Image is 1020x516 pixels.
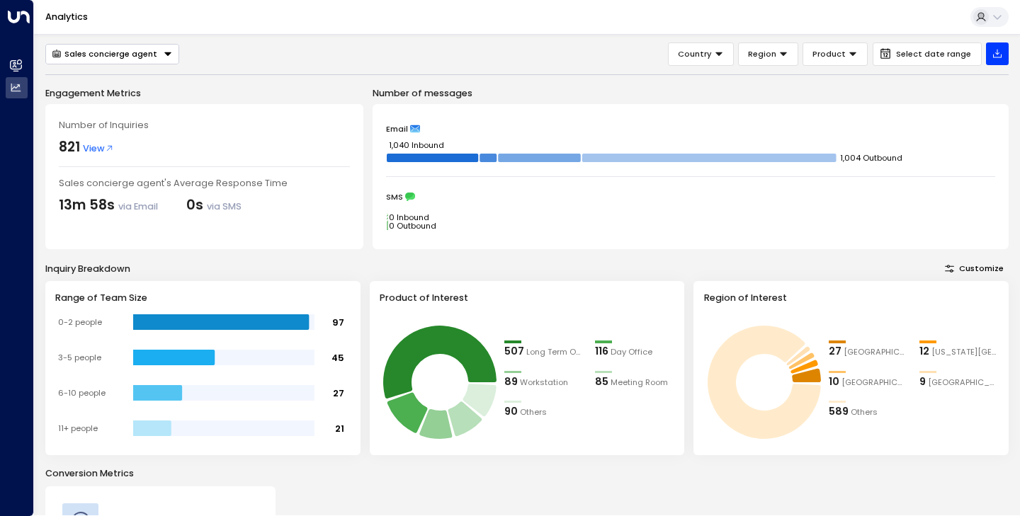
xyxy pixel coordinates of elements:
tspan: 21 [335,422,344,434]
div: 90 [504,404,518,420]
span: Others [520,406,547,418]
span: View [83,142,114,155]
tspan: 1,040 Inbound [389,139,444,151]
span: Country [678,47,712,60]
tspan: 0 Inbound [389,212,429,223]
div: 90Others [504,404,584,420]
span: Others [851,406,878,418]
div: 85 [595,374,608,390]
div: 10São Paulo [829,374,908,390]
button: Country [668,42,734,66]
span: London [844,346,908,358]
span: Long Term Office [526,346,584,358]
span: via Email [118,200,158,212]
tspan: 0 Outbound [389,220,436,231]
tspan: 0-2 people [58,316,102,328]
div: 116 [595,344,608,360]
div: 12New York City [919,344,999,360]
div: Inquiry Breakdown [45,262,130,275]
p: Number of messages [373,86,1009,100]
div: 89Workstation [504,374,584,390]
div: 116Day Office [595,344,674,360]
span: Meeting Room [611,377,668,389]
div: 507Long Term Office [504,344,584,360]
button: Product [803,42,868,66]
button: Sales concierge agent [45,44,179,64]
div: 85Meeting Room [595,374,674,390]
div: 27London [829,344,908,360]
tspan: 27 [333,386,344,399]
span: Email [386,124,408,134]
span: Workstation [520,377,568,389]
button: Select date range [873,42,982,66]
div: 9Chicago [919,374,999,390]
button: Region [738,42,798,66]
div: Sales concierge agent's Average Response Time [59,176,350,190]
div: 821 [59,137,80,158]
span: Chicago [928,377,999,389]
div: 12 [919,344,929,360]
div: 589Others [829,404,908,420]
p: Engagement Metrics [45,86,363,100]
tspan: 45 [331,351,344,363]
div: 10 [829,374,839,390]
span: São Paulo [841,377,908,389]
h3: Product of Interest [380,291,674,304]
a: Analytics [45,11,88,23]
div: Button group with a nested menu [45,44,179,64]
tspan: 6-10 people [58,387,106,399]
span: New York City [931,346,999,358]
div: 27 [829,344,841,360]
tspan: 1,004 Outbound [840,152,902,164]
span: Day Office [611,346,652,358]
h3: Region of Interest [704,291,999,304]
div: Sales concierge agent [52,49,157,59]
tspan: 11+ people [58,423,98,434]
h3: Range of Team Size [55,291,350,304]
button: Customize [940,260,1009,276]
div: SMS [386,192,995,202]
div: 589 [829,404,849,420]
div: 89 [504,374,518,390]
div: 507 [504,344,524,360]
div: 9 [919,374,926,390]
span: Product [812,47,846,60]
span: via SMS [207,200,242,212]
span: Region [748,47,776,60]
div: Number of Inquiries [59,118,350,132]
div: 0s [186,195,242,216]
p: Conversion Metrics [45,466,1009,480]
span: Select date range [896,50,971,59]
tspan: 3-5 people [58,352,101,363]
tspan: 97 [332,316,344,328]
div: 13m 58s [59,195,158,216]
